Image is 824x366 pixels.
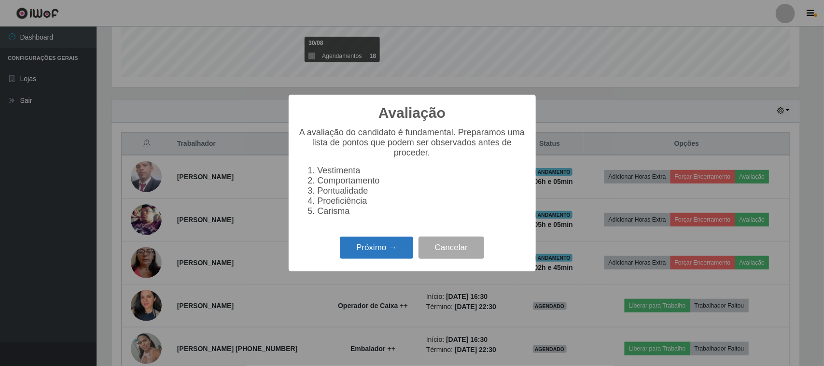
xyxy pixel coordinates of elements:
[298,127,526,158] p: A avaliação do candidato é fundamental. Preparamos uma lista de pontos que podem ser observados a...
[318,186,526,196] li: Pontualidade
[318,176,526,186] li: Comportamento
[318,166,526,176] li: Vestimenta
[340,237,413,259] button: Próximo →
[419,237,484,259] button: Cancelar
[378,104,446,122] h2: Avaliação
[318,206,526,216] li: Carisma
[318,196,526,206] li: Proeficiência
